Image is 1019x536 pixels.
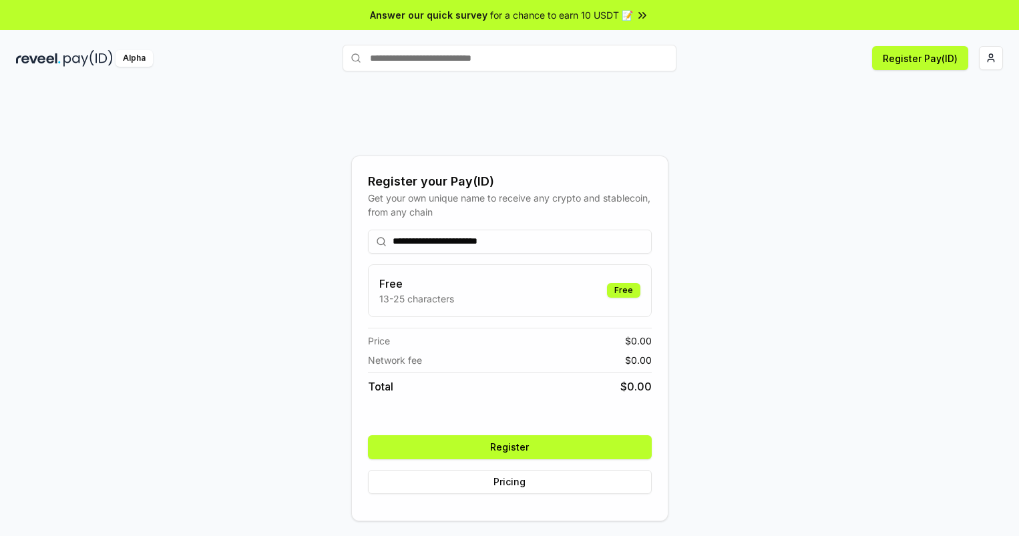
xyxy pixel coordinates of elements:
[368,435,652,459] button: Register
[368,353,422,367] span: Network fee
[625,353,652,367] span: $ 0.00
[625,334,652,348] span: $ 0.00
[368,378,393,394] span: Total
[490,8,633,22] span: for a chance to earn 10 USDT 📝
[368,191,652,219] div: Get your own unique name to receive any crypto and stablecoin, from any chain
[16,50,61,67] img: reveel_dark
[872,46,968,70] button: Register Pay(ID)
[620,378,652,394] span: $ 0.00
[116,50,153,67] div: Alpha
[368,172,652,191] div: Register your Pay(ID)
[368,334,390,348] span: Price
[379,276,454,292] h3: Free
[63,50,113,67] img: pay_id
[379,292,454,306] p: 13-25 characters
[370,8,487,22] span: Answer our quick survey
[607,283,640,298] div: Free
[368,470,652,494] button: Pricing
